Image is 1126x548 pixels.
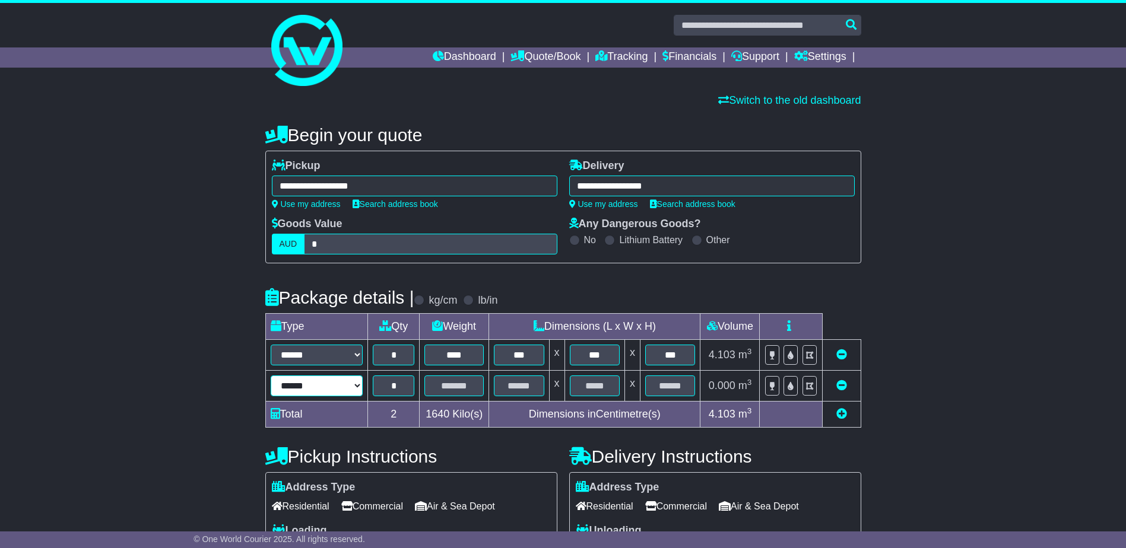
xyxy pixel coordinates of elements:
label: Goods Value [272,218,342,231]
td: x [625,340,640,371]
label: No [584,234,596,246]
td: Qty [368,314,420,340]
a: Search address book [353,199,438,209]
td: x [625,371,640,402]
a: Quote/Book [510,47,581,68]
td: Total [265,402,368,428]
label: Lithium Battery [619,234,683,246]
span: 4.103 [709,408,735,420]
td: Dimensions in Centimetre(s) [489,402,700,428]
label: Delivery [569,160,624,173]
span: Residential [272,497,329,515]
label: Address Type [576,481,659,494]
span: m [738,349,752,361]
label: Address Type [272,481,356,494]
span: Commercial [341,497,403,515]
span: 4.103 [709,349,735,361]
label: kg/cm [429,294,457,307]
a: Financials [662,47,716,68]
a: Tracking [595,47,648,68]
span: m [738,408,752,420]
a: Use my address [569,199,638,209]
span: 1640 [426,408,449,420]
label: Other [706,234,730,246]
sup: 3 [747,378,752,387]
h4: Delivery Instructions [569,447,861,466]
a: Search address book [650,199,735,209]
td: Type [265,314,368,340]
label: Any Dangerous Goods? [569,218,701,231]
a: Switch to the old dashboard [718,94,861,106]
td: 2 [368,402,420,428]
td: x [549,371,564,402]
a: Remove this item [836,349,847,361]
sup: 3 [747,406,752,415]
a: Add new item [836,408,847,420]
a: Settings [794,47,846,68]
td: Kilo(s) [420,402,489,428]
h4: Begin your quote [265,125,861,145]
a: Use my address [272,199,341,209]
label: Pickup [272,160,321,173]
h4: Package details | [265,288,414,307]
span: Air & Sea Depot [719,497,799,515]
label: Loading [272,524,327,537]
td: x [549,340,564,371]
span: Commercial [645,497,707,515]
span: © One World Courier 2025. All rights reserved. [194,534,365,544]
a: Remove this item [836,380,847,391]
span: Air & Sea Depot [415,497,495,515]
label: AUD [272,234,305,254]
a: Dashboard [433,47,496,68]
td: Volume [700,314,760,340]
label: Unloading [576,524,642,537]
span: m [738,380,752,391]
a: Support [731,47,779,68]
td: Weight [420,314,489,340]
label: lb/in [478,294,497,307]
span: Residential [576,497,633,515]
span: 0.000 [709,380,735,391]
h4: Pickup Instructions [265,447,557,466]
td: Dimensions (L x W x H) [489,314,700,340]
sup: 3 [747,347,752,356]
